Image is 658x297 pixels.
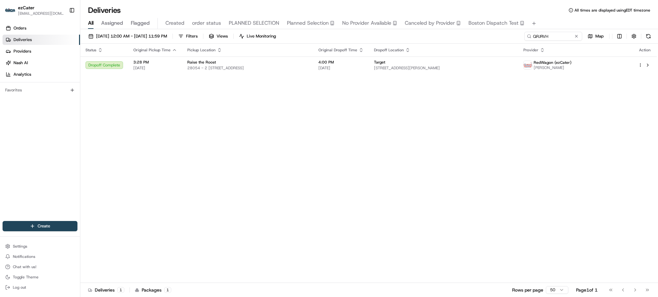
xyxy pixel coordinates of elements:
span: Original Dropoff Time [318,47,357,53]
span: No Provider Available [342,19,391,27]
span: Filters [186,33,198,39]
span: Dropoff Location [374,47,404,53]
span: [DATE] [133,65,177,71]
span: [DATE] 12:00 AM - [DATE] 11:59 PM [96,33,167,39]
span: Boston Dispatch Test [468,19,519,27]
button: Chat with us! [3,262,77,271]
p: Rows per page [512,287,543,293]
span: 3:28 PM [133,60,177,65]
h1: Deliveries [88,5,121,15]
span: [PERSON_NAME] [534,65,572,70]
button: Settings [3,242,77,251]
span: Notifications [13,254,35,259]
button: Live Monitoring [236,32,279,41]
a: Orders [3,23,80,33]
span: Target [374,60,385,65]
div: Deliveries [88,287,124,293]
div: Favorites [3,85,77,95]
button: [EMAIL_ADDRESS][DOMAIN_NAME] [18,11,64,16]
span: Nash AI [13,60,28,66]
span: 4:00 PM [318,60,364,65]
span: Toggle Theme [13,275,39,280]
div: Page 1 of 1 [576,287,598,293]
span: Analytics [13,72,31,77]
div: 1 [117,287,124,293]
button: Views [206,32,231,41]
span: Pickup Location [187,47,216,53]
button: Log out [3,283,77,292]
span: RedWagon (ezCater) [534,60,572,65]
div: Action [638,47,652,53]
span: order status [192,19,221,27]
button: Filters [175,32,200,41]
button: Notifications [3,252,77,261]
span: [DATE] [318,65,364,71]
span: Chat with us! [13,264,36,269]
span: Providers [13,48,31,54]
span: Orders [13,25,26,31]
span: Settings [13,244,27,249]
button: Toggle Theme [3,273,77,282]
div: 1 [164,287,171,293]
span: All [88,19,93,27]
span: All times are displayed using EDT timezone [574,8,650,13]
span: Live Monitoring [247,33,276,39]
span: Create [38,223,50,229]
span: [STREET_ADDRESS][PERSON_NAME] [374,65,513,71]
button: ezCaterezCater[EMAIL_ADDRESS][DOMAIN_NAME] [3,3,67,18]
span: Deliveries [13,37,32,43]
button: ezCater [18,4,34,11]
button: [DATE] 12:00 AM - [DATE] 11:59 PM [85,32,170,41]
button: Create [3,221,77,231]
span: Views [217,33,228,39]
a: Providers [3,46,80,56]
img: time_to_eat_nevada_logo [524,61,532,69]
span: PLANNED SELECTION [229,19,279,27]
span: Assigned [101,19,123,27]
span: Canceled by Provider [405,19,455,27]
span: Planned Selection [287,19,329,27]
span: Original Pickup Time [133,47,171,53]
span: Provider [523,47,538,53]
span: Status [85,47,96,53]
span: Raise the Roost [187,60,216,65]
span: Created [165,19,184,27]
button: Map [585,32,607,41]
a: Analytics [3,69,80,80]
span: Map [595,33,604,39]
a: Deliveries [3,35,80,45]
input: Type to search [524,32,582,41]
a: Nash AI [3,58,80,68]
span: Log out [13,285,26,290]
button: Refresh [644,32,653,41]
span: 28054 - 2 [STREET_ADDRESS] [187,65,308,71]
span: Flagged [131,19,150,27]
div: Packages [135,287,171,293]
img: ezCater [5,8,15,13]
